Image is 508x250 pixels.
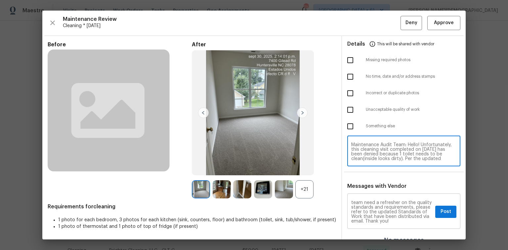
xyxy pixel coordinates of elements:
button: Deny [401,16,422,30]
span: Post [441,208,451,216]
div: No time, date and/or address stamps [342,68,466,85]
span: Unacceptable quality of work [366,107,460,112]
span: No time, date and/or address stamps [366,74,460,79]
span: Maintenance Review [63,16,401,22]
span: After [192,41,336,48]
textarea: Maintenance Audit Team: Hello! Unfortunately, this cleaning visit completed on [DATE] has been de... [351,200,433,224]
div: +21 [295,180,314,198]
span: Details [347,36,365,52]
li: 1 photo for each bedroom, 3 photos for each kitchen (sink, counters, floor) and bathroom (toilet,... [58,217,336,223]
div: Unacceptable quality of work [342,102,466,118]
textarea: Maintenance Audit Team: Hello! Unfortunately, this cleaning visit completed on [DATE] has been de... [351,143,456,161]
div: Missing required photos [342,52,466,68]
span: Cleaning * [DATE] [63,22,401,29]
li: 1 photo of thermostat and 1 photo of top of fridge (if present) [58,223,336,230]
span: Incorrect or duplicate photos [366,90,460,96]
h4: No messages [384,237,424,243]
span: Approve [434,19,454,27]
button: Approve [427,16,460,30]
span: Requirements for cleaning [48,203,336,210]
span: Missing required photos [366,57,460,63]
div: Something else [342,118,466,135]
img: right-chevron-button-url [297,107,308,118]
img: left-chevron-button-url [198,107,209,118]
span: This will be shared with vendor [377,36,434,52]
span: Something else [366,123,460,129]
span: Before [48,41,192,48]
button: Post [435,206,456,218]
span: Messages with Vendor [347,184,406,189]
div: Incorrect or duplicate photos [342,85,466,102]
span: Deny [405,19,417,27]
